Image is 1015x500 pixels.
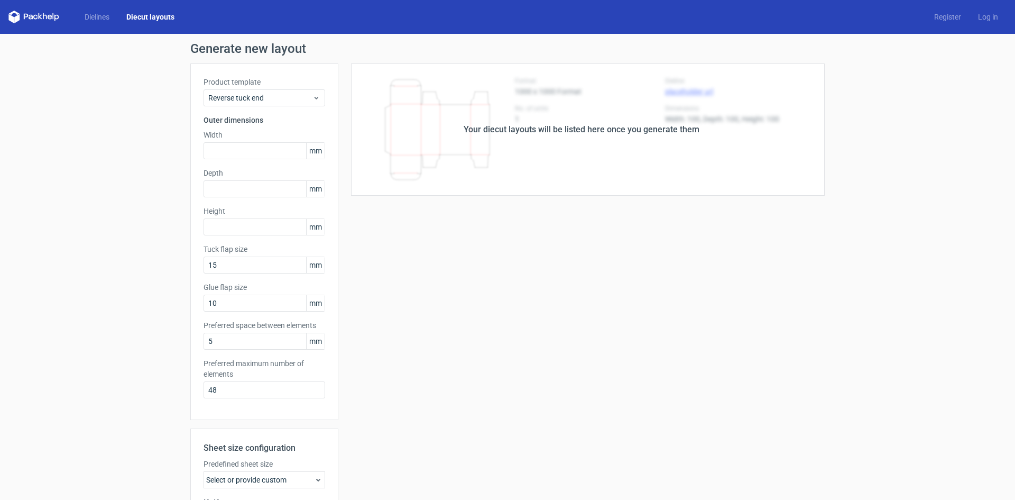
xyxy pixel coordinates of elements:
label: Tuck flap size [204,244,325,254]
label: Predefined sheet size [204,459,325,469]
label: Depth [204,168,325,178]
div: Select or provide custom [204,471,325,488]
label: Preferred space between elements [204,320,325,331]
label: Preferred maximum number of elements [204,358,325,379]
a: Diecut layouts [118,12,183,22]
h1: Generate new layout [190,42,825,55]
label: Glue flap size [204,282,325,293]
span: Reverse tuck end [208,93,312,103]
a: Register [926,12,970,22]
span: mm [306,143,325,159]
span: mm [306,181,325,197]
span: mm [306,333,325,349]
h2: Sheet size configuration [204,442,325,454]
div: Your diecut layouts will be listed here once you generate them [464,123,699,136]
h3: Outer dimensions [204,115,325,125]
label: Width [204,130,325,140]
label: Product template [204,77,325,87]
span: mm [306,295,325,311]
a: Dielines [76,12,118,22]
span: mm [306,257,325,273]
span: mm [306,219,325,235]
label: Height [204,206,325,216]
a: Log in [970,12,1007,22]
